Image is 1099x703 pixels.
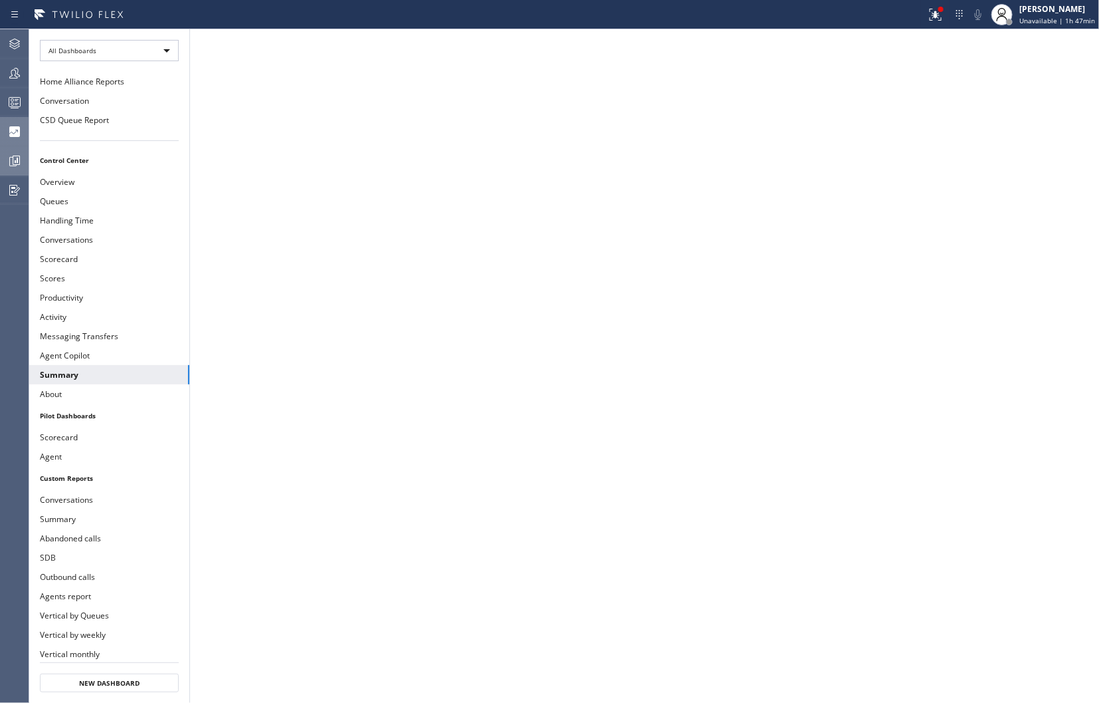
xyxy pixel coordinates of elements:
button: Conversation [29,91,189,110]
button: About [29,384,189,404]
button: Summary [29,509,189,529]
li: Control Center [29,152,189,169]
button: Overview [29,172,189,192]
button: Conversations [29,230,189,249]
button: Agents report [29,587,189,606]
button: Queues [29,192,189,211]
button: Vertical monthly [29,644,189,664]
button: Handling Time [29,211,189,230]
li: Custom Reports [29,470,189,487]
iframe: dashboard_9f6bb337dffe [190,29,1099,703]
button: Scorecard [29,428,189,447]
li: Pilot Dashboards [29,407,189,424]
button: SDB [29,548,189,567]
button: Summary [29,365,189,384]
span: Unavailable | 1h 47min [1019,16,1095,25]
button: Vertical by weekly [29,625,189,644]
div: All Dashboards [40,40,179,61]
button: Productivity [29,288,189,307]
button: CSD Queue Report [29,110,189,130]
button: Outbound calls [29,567,189,587]
button: Messaging Transfers [29,327,189,346]
button: Abandoned calls [29,529,189,548]
button: Vertical by Queues [29,606,189,625]
button: Agent [29,447,189,466]
button: Activity [29,307,189,327]
button: Home Alliance Reports [29,72,189,91]
button: Scores [29,269,189,288]
button: New Dashboard [40,674,179,692]
button: Agent Copilot [29,346,189,365]
button: Scorecard [29,249,189,269]
div: [PERSON_NAME] [1019,3,1095,15]
button: Mute [969,5,987,24]
button: Conversations [29,490,189,509]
